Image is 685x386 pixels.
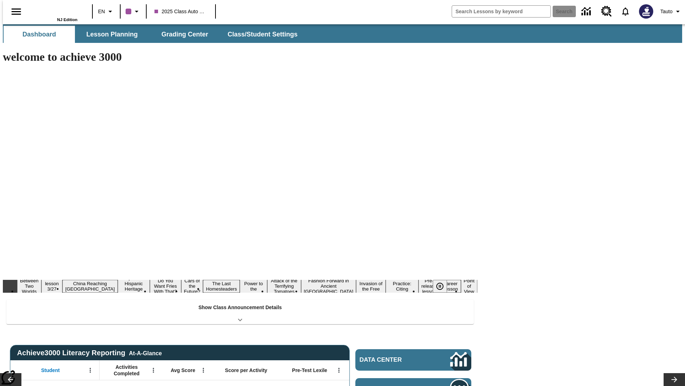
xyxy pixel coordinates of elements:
span: Score per Activity [225,367,268,373]
button: Open Menu [85,365,96,376]
span: Tauto [660,8,673,15]
span: Pre-Test Lexile [292,367,328,373]
input: search field [452,6,550,17]
span: NJ Edition [57,18,77,22]
span: Lesson Planning [86,30,138,39]
button: Class color is purple. Change class color [123,5,144,18]
button: Open side menu [6,1,27,22]
span: 2025 Class Auto Grade 13 [154,8,207,15]
button: Pause [433,280,447,293]
button: Lesson Planning [76,26,148,43]
span: Class/Student Settings [228,30,298,39]
a: Resource Center, Will open in new tab [597,2,616,21]
h1: welcome to achieve 3000 [3,50,477,64]
span: Achieve3000 Literacy Reporting [17,349,162,357]
span: Activities Completed [103,364,150,377]
p: Show Class Announcement Details [198,304,282,311]
button: Slide 9 Attack of the Terrifying Tomatoes [267,277,301,295]
button: Profile/Settings [658,5,685,18]
div: At-A-Glance [129,349,162,357]
div: Show Class Announcement Details [6,300,474,324]
button: Grading Center [149,26,220,43]
a: Data Center [577,2,597,21]
span: Dashboard [22,30,56,39]
span: Grading Center [161,30,208,39]
button: Slide 5 Do You Want Fries With That? [150,277,181,295]
span: Data Center [360,356,426,363]
button: Open Menu [334,365,344,376]
button: Slide 1 Between Two Worlds [17,277,41,295]
span: Avg Score [171,367,195,373]
button: Slide 4 ¡Viva Hispanic Heritage Month! [118,274,150,298]
a: Data Center [355,349,471,371]
button: Slide 8 Solar Power to the People [240,274,267,298]
a: Home [31,3,77,18]
button: Slide 15 Point of View [461,277,477,295]
button: Slide 13 Pre-release lesson [418,277,440,295]
a: Notifications [616,2,635,21]
img: Avatar [639,4,653,19]
button: Select a new avatar [635,2,658,21]
button: Slide 2 Test lesson 3/27 en [41,274,62,298]
button: Slide 3 China Reaching New Heights [62,280,118,293]
button: Dashboard [4,26,75,43]
div: SubNavbar [3,24,682,43]
button: Slide 7 The Last Homesteaders [203,280,240,293]
span: Student [41,367,60,373]
button: Class/Student Settings [222,26,303,43]
div: Pause [433,280,454,293]
button: Open Menu [198,365,209,376]
button: Slide 11 The Invasion of the Free CD [356,274,386,298]
button: Open Menu [148,365,159,376]
div: SubNavbar [3,26,304,43]
button: Language: EN, Select a language [95,5,118,18]
button: Slide 12 Mixed Practice: Citing Evidence [386,274,418,298]
button: Lesson carousel, Next [664,373,685,386]
button: Slide 6 Cars of the Future? [181,277,203,295]
button: Slide 10 Fashion Forward in Ancient Rome [301,277,356,295]
span: EN [98,8,105,15]
div: Home [31,3,77,22]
